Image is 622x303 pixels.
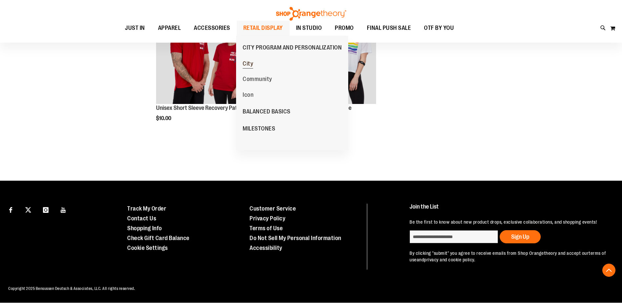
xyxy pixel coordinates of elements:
[127,215,156,222] a: Contact Us
[275,7,347,21] img: Shop Orangetheory
[236,36,348,150] ul: RETAIL DISPLAY
[158,21,181,35] span: APPAREL
[360,21,418,36] a: FINAL PUSH SALE
[40,204,51,215] a: Visit our Instagram page
[58,204,69,215] a: Visit our Youtube page
[5,204,16,215] a: Visit our Facebook page
[127,245,168,251] a: Cookie Settings
[239,71,275,87] a: Community
[367,21,411,35] span: FINAL PUSH SALE
[243,125,275,133] span: MILESTONES
[125,21,145,35] span: JUST IN
[23,204,34,215] a: Visit our X page
[236,103,297,120] a: BALANCED BASICS
[127,225,162,232] a: Shopping Info
[25,207,31,213] img: Twitter
[290,21,329,36] a: IN STUDIO
[250,225,283,232] a: Terms of Use
[424,257,475,262] a: privacy and cookie policy.
[118,21,151,35] a: JUST IN
[243,76,272,84] span: Community
[296,21,322,35] span: IN STUDIO
[243,91,253,100] span: Icon
[237,21,290,36] a: RETAIL DISPLAY
[410,219,607,225] p: Be the first to know about new product drops, exclusive collaborations, and shopping events!
[236,120,282,137] a: MILESTONES
[127,235,190,241] a: Check Gift Card Balance
[236,39,348,56] a: CITY PROGRAM AND PERSONALIZATION
[511,233,529,240] span: Sign Up
[250,205,296,212] a: Customer Service
[194,21,230,35] span: ACCESSORIES
[187,21,237,36] a: ACCESSORIES
[410,250,607,263] p: By clicking "submit" you agree to receive emails from Shop Orangetheory and accept our and
[151,21,188,36] a: APPAREL
[127,205,166,212] a: Track My Order
[239,87,257,103] a: Icon
[500,230,541,243] button: Sign Up
[602,264,615,277] button: Back To Top
[250,245,282,251] a: Accessibility
[335,21,354,35] span: PROMO
[410,204,607,216] h4: Join the List
[243,21,283,35] span: RETAIL DISPLAY
[239,56,256,71] a: City
[243,60,253,69] span: City
[156,115,172,121] span: $10.00
[410,230,498,243] input: enter email
[243,44,342,52] span: CITY PROGRAM AND PERSONALIZATION
[250,235,341,241] a: Do Not Sell My Personal Information
[8,286,135,291] span: Copyright 2025 Bensussen Deutsch & Associates, LLC. All rights reserved.
[250,215,285,222] a: Privacy Policy
[424,21,454,35] span: OTF BY YOU
[328,21,360,36] a: PROMO
[417,21,460,36] a: OTF BY YOU
[156,105,260,111] a: Unisex Short Sleeve Recovery Patriotic Tee
[243,108,291,116] span: BALANCED BASICS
